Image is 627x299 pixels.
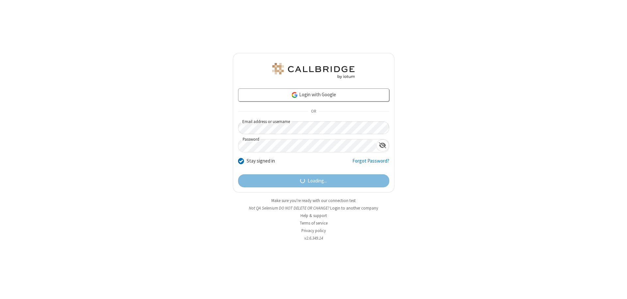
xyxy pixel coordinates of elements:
div: Show password [376,139,389,151]
img: QA Selenium DO NOT DELETE OR CHANGE [271,63,356,79]
a: Help & support [300,213,327,218]
a: Login with Google [238,88,389,102]
label: Stay signed in [247,157,275,165]
a: Privacy policy [301,228,326,233]
a: Make sure you're ready with our connection test [271,198,356,203]
input: Email address or username [238,121,389,134]
li: Not QA Selenium DO NOT DELETE OR CHANGE? [233,205,394,211]
a: Forgot Password? [352,157,389,170]
a: Terms of service [300,220,328,226]
button: Loading... [238,174,389,187]
input: Password [238,139,376,152]
span: Loading... [308,177,327,185]
span: OR [308,107,319,116]
button: Login to another company [330,205,378,211]
img: google-icon.png [291,91,298,99]
li: v2.6.349.14 [233,235,394,241]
